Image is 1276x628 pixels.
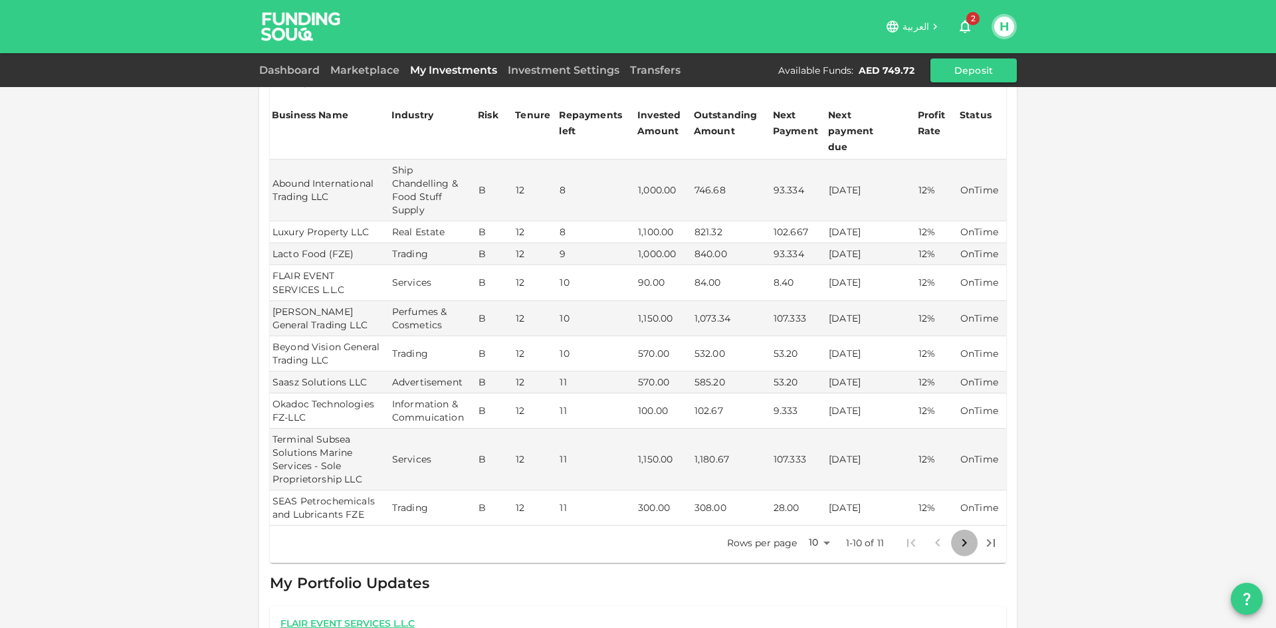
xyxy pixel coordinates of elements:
[692,336,771,371] td: 532.00
[476,221,513,243] td: B
[557,490,635,526] td: 11
[958,393,1006,429] td: OnTime
[958,221,1006,243] td: OnTime
[476,429,513,490] td: B
[978,530,1004,556] button: Go to last page
[692,301,771,336] td: 1,073.34
[513,265,557,300] td: 12
[270,336,389,371] td: Beyond Vision General Trading LLC
[270,265,389,300] td: FLAIR EVENT SERVICES L.L.C
[635,265,692,300] td: 90.00
[635,490,692,526] td: 300.00
[557,243,635,265] td: 9
[272,107,348,123] div: Business Name
[771,371,826,393] td: 53.20
[513,336,557,371] td: 12
[557,336,635,371] td: 10
[478,107,504,123] div: Risk
[771,490,826,526] td: 28.00
[513,159,557,221] td: 12
[557,301,635,336] td: 10
[773,107,824,139] div: Next Payment
[826,265,916,300] td: [DATE]
[828,107,895,155] div: Next payment due
[389,265,476,300] td: Services
[391,107,433,123] div: Industry
[771,159,826,221] td: 93.334
[559,107,625,139] div: Repayments left
[635,393,692,429] td: 100.00
[916,221,958,243] td: 12%
[637,107,690,139] div: Invested Amount
[692,265,771,300] td: 84.00
[389,371,476,393] td: Advertisement
[692,221,771,243] td: 821.32
[960,107,993,123] div: Status
[958,159,1006,221] td: OnTime
[826,301,916,336] td: [DATE]
[958,265,1006,300] td: OnTime
[259,64,325,76] a: Dashboard
[476,336,513,371] td: B
[635,243,692,265] td: 1,000.00
[916,265,958,300] td: 12%
[692,243,771,265] td: 840.00
[513,393,557,429] td: 12
[557,371,635,393] td: 11
[270,243,389,265] td: Lacto Food (FZE)
[476,159,513,221] td: B
[270,490,389,526] td: SEAS Petrochemicals and Lubricants FZE
[694,107,760,139] div: Outstanding Amount
[916,243,958,265] td: 12%
[771,429,826,490] td: 107.333
[916,159,958,221] td: 12%
[846,536,885,550] p: 1-10 of 11
[476,301,513,336] td: B
[625,64,686,76] a: Transfers
[557,393,635,429] td: 11
[952,13,978,40] button: 2
[635,429,692,490] td: 1,150.00
[389,490,476,526] td: Trading
[692,159,771,221] td: 746.68
[826,221,916,243] td: [DATE]
[826,159,916,221] td: [DATE]
[771,393,826,429] td: 9.333
[270,371,389,393] td: Saasz Solutions LLC
[916,490,958,526] td: 12%
[557,429,635,490] td: 11
[513,243,557,265] td: 12
[476,371,513,393] td: B
[771,301,826,336] td: 107.333
[859,64,914,77] div: AED 749.72
[771,265,826,300] td: 8.40
[771,221,826,243] td: 102.667
[513,371,557,393] td: 12
[635,221,692,243] td: 1,100.00
[916,429,958,490] td: 12%
[918,107,956,139] div: Profit Rate
[513,429,557,490] td: 12
[515,107,550,123] div: Tenure
[389,243,476,265] td: Trading
[270,221,389,243] td: Luxury Property LLC
[635,159,692,221] td: 1,000.00
[826,336,916,371] td: [DATE]
[635,301,692,336] td: 1,150.00
[635,371,692,393] td: 570.00
[692,393,771,429] td: 102.67
[930,58,1017,82] button: Deposit
[389,393,476,429] td: Information & Commuication
[958,336,1006,371] td: OnTime
[557,159,635,221] td: 8
[826,243,916,265] td: [DATE]
[325,64,405,76] a: Marketplace
[635,336,692,371] td: 570.00
[803,533,835,552] div: 10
